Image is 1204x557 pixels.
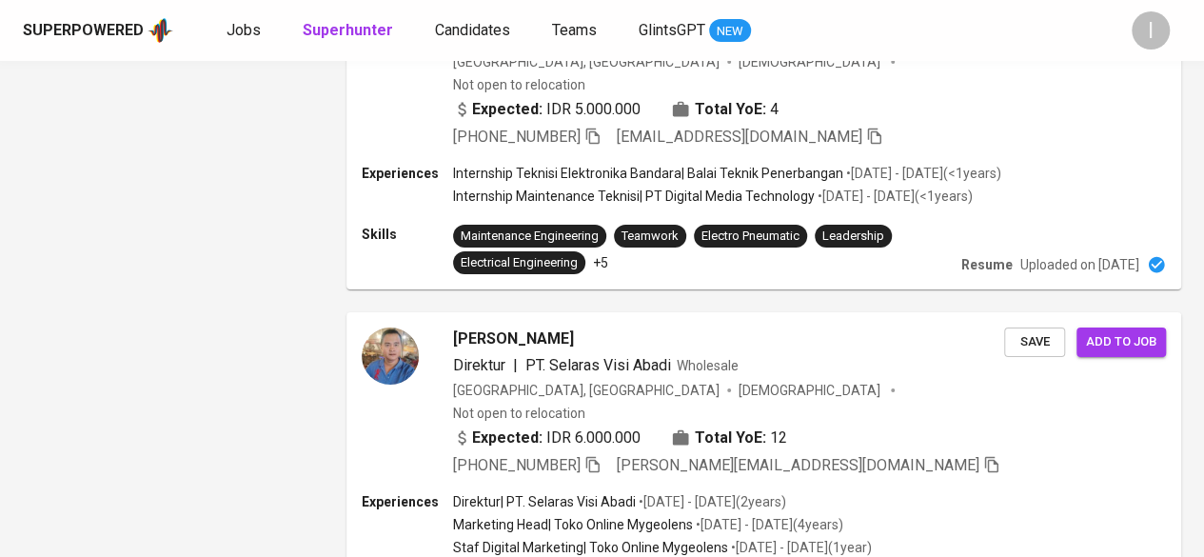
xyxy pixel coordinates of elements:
p: Direktur | PT. Selaras Visi Abadi [453,492,636,511]
b: Expected: [472,98,543,121]
a: Teams [552,19,601,43]
img: 2036f7000d123e435ea82b9eb43339f5.jpg [362,328,419,385]
span: Jobs [227,21,261,39]
span: [PHONE_NUMBER] [453,128,581,146]
span: [DEMOGRAPHIC_DATA] [739,52,883,71]
p: Not open to relocation [453,404,585,423]
div: Superpowered [23,20,144,42]
b: Total YoE: [695,98,766,121]
button: Add to job [1076,328,1166,357]
p: • [DATE] - [DATE] ( 2 years ) [636,492,786,511]
button: Save [1004,328,1065,357]
div: Teamwork [622,228,679,246]
b: Total YoE: [695,427,766,449]
div: Leadership [822,228,884,246]
span: 12 [770,427,787,449]
p: Experiences [362,492,453,511]
p: Marketing Head | Toko Online Mygeolens [453,515,693,534]
div: Electrical Engineering [461,254,578,272]
span: GlintsGPT [639,21,705,39]
p: • [DATE] - [DATE] ( <1 years ) [843,164,1001,183]
div: [GEOGRAPHIC_DATA], [GEOGRAPHIC_DATA] [453,52,720,71]
a: Jobs [227,19,265,43]
span: [PERSON_NAME] [453,328,574,350]
p: • [DATE] - [DATE] ( 1 year ) [728,538,872,557]
b: Superhunter [303,21,393,39]
p: • [DATE] - [DATE] ( <1 years ) [815,187,973,206]
span: [EMAIL_ADDRESS][DOMAIN_NAME] [617,128,862,146]
a: Candidates [435,19,514,43]
span: | [513,354,518,377]
a: Superhunter [303,19,397,43]
div: Electro Pneumatic [701,228,799,246]
p: Staf Digital Marketing | Toko Online Mygeolens [453,538,728,557]
p: • [DATE] - [DATE] ( 4 years ) [693,515,843,534]
a: Superpoweredapp logo [23,16,173,45]
span: PT. Selaras Visi Abadi [525,356,671,374]
span: 4 [770,98,779,121]
a: GlintsGPT NEW [639,19,751,43]
div: IDR 5.000.000 [453,98,641,121]
span: Candidates [435,21,510,39]
span: Wholesale [677,358,739,373]
div: [GEOGRAPHIC_DATA], [GEOGRAPHIC_DATA] [453,381,720,400]
span: Save [1014,331,1056,353]
p: Internship Maintenance Teknisi | PT Digital Media Technology [453,187,815,206]
p: +5 [593,253,608,272]
span: Teams [552,21,597,39]
p: Uploaded on [DATE] [1020,255,1139,274]
p: Not open to relocation [453,75,585,94]
p: Experiences [362,164,453,183]
p: Resume [961,255,1013,274]
span: [PERSON_NAME][EMAIL_ADDRESS][DOMAIN_NAME] [617,456,979,474]
p: Internship Teknisi Elektronika Bandara | Balai Teknik Penerbangan [453,164,843,183]
p: Skills [362,225,453,244]
img: app logo [148,16,173,45]
span: Add to job [1086,331,1156,353]
span: NEW [709,22,751,41]
div: Maintenance Engineering [461,228,599,246]
div: IDR 6.000.000 [453,427,641,449]
b: Expected: [472,427,543,449]
span: [PHONE_NUMBER] [453,456,581,474]
div: I [1132,11,1170,50]
span: [DEMOGRAPHIC_DATA] [739,381,883,400]
span: Direktur [453,356,505,374]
